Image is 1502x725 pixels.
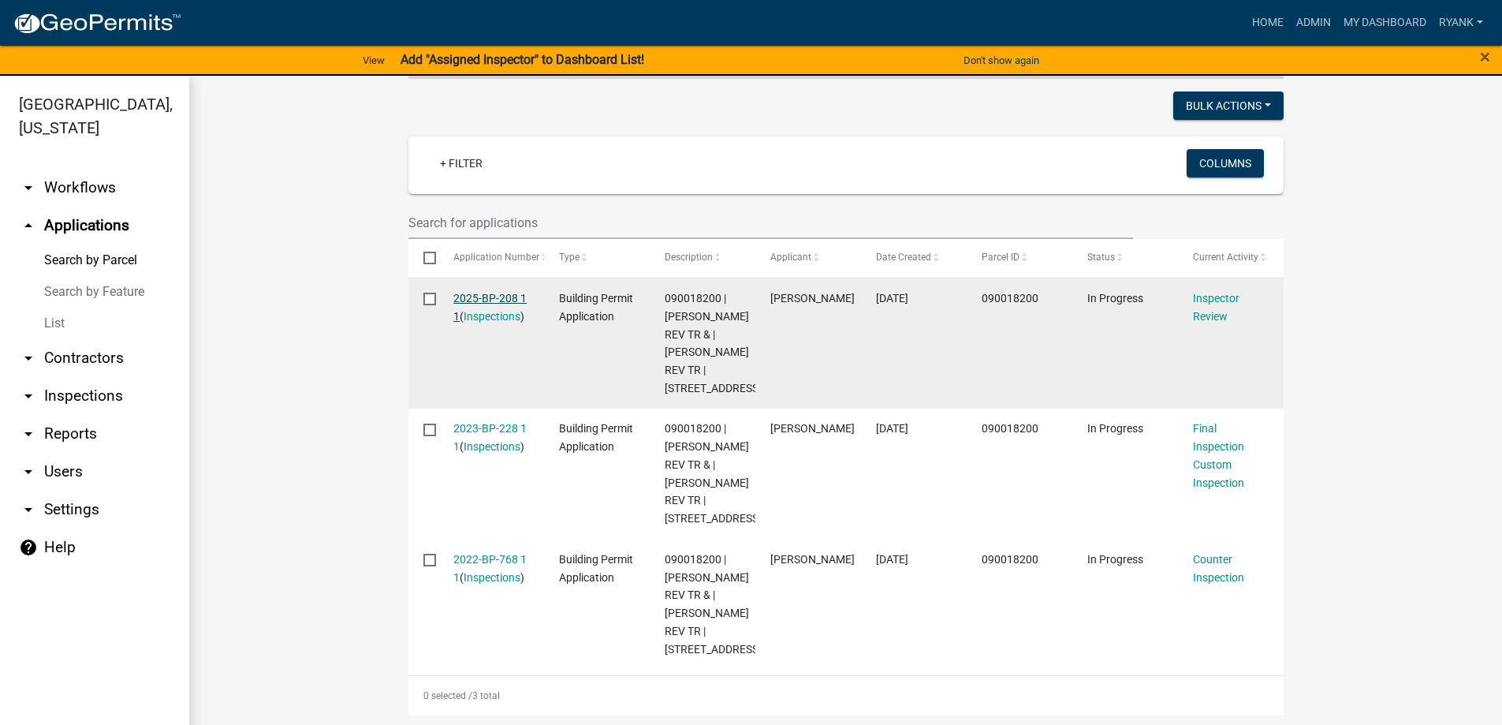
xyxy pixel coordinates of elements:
[770,292,855,305] span: Mark Brenny
[861,239,967,277] datatable-header-cell: Date Created
[982,553,1038,566] span: 090018200
[876,422,908,435] span: 05/16/2023
[1193,422,1244,453] a: Final Inspection
[453,422,527,453] a: 2023-BP-228 1 1
[665,252,713,263] span: Description
[876,553,908,566] span: 09/30/2022
[356,47,391,73] a: View
[1087,422,1143,435] span: In Progress
[19,387,38,405] i: arrow_drop_down
[559,422,633,453] span: Building Permit Application
[464,440,520,453] a: Inspections
[1433,8,1489,38] a: RyanK
[438,239,544,277] datatable-header-cell: Application Number
[770,422,855,435] span: jesse neidhart
[401,52,644,67] strong: Add "Assigned Inspector" to Dashboard List!
[408,676,1284,716] div: 3 total
[453,551,529,587] div: ( )
[1173,92,1284,120] button: Bulk Actions
[408,207,1134,239] input: Search for applications
[1193,292,1239,323] a: Inspector Review
[1087,292,1143,305] span: In Progress
[1480,47,1490,66] button: Close
[453,292,527,323] a: 2025-BP-208 1 1
[1337,8,1433,38] a: My Dashboard
[1193,458,1244,489] a: Custom Inspection
[1193,553,1244,584] a: Counter Inspection
[876,252,931,263] span: Date Created
[1187,149,1264,178] button: Columns
[19,424,38,443] i: arrow_drop_down
[1087,553,1143,566] span: In Progress
[957,47,1045,73] button: Don't show again
[453,553,527,584] a: 2022-BP-768 1 1
[1246,8,1290,38] a: Home
[755,239,861,277] datatable-header-cell: Applicant
[19,216,38,235] i: arrow_drop_up
[770,252,811,263] span: Applicant
[19,349,38,368] i: arrow_drop_down
[1087,252,1115,263] span: Status
[559,553,633,584] span: Building Permit Application
[982,422,1038,435] span: 090018200
[1072,239,1178,277] datatable-header-cell: Status
[1290,8,1337,38] a: Admin
[1193,252,1258,263] span: Current Activity
[453,252,539,263] span: Application Number
[665,553,762,656] span: 090018200 | MARK J BRENNY REV TR & | SANDRA K BRENNY REV TR | 2819 65TH AVE NE
[19,462,38,481] i: arrow_drop_down
[544,239,650,277] datatable-header-cell: Type
[665,422,762,525] span: 090018200 | MARK J BRENNY REV TR & | SANDRA K BRENNY REV TR | 2819 65TH AVE NE
[559,252,580,263] span: Type
[982,252,1019,263] span: Parcel ID
[770,553,855,566] span: Chassidy Oberg
[453,420,529,456] div: ( )
[19,538,38,557] i: help
[665,292,762,394] span: 090018200 | MARK J BRENNY REV TR & | SANDRA K BRENNY REV TR | 2819 65TH AVE NE
[559,292,633,323] span: Building Permit Application
[650,239,755,277] datatable-header-cell: Description
[408,239,438,277] datatable-header-cell: Select
[453,290,529,326] div: ( )
[982,292,1038,305] span: 090018200
[464,571,520,584] a: Inspections
[876,292,908,305] span: 08/18/2025
[19,178,38,197] i: arrow_drop_down
[1480,46,1490,68] span: ×
[1178,239,1284,277] datatable-header-cell: Current Activity
[464,310,520,323] a: Inspections
[427,149,495,178] a: + Filter
[967,239,1072,277] datatable-header-cell: Parcel ID
[19,500,38,519] i: arrow_drop_down
[423,690,472,701] span: 0 selected /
